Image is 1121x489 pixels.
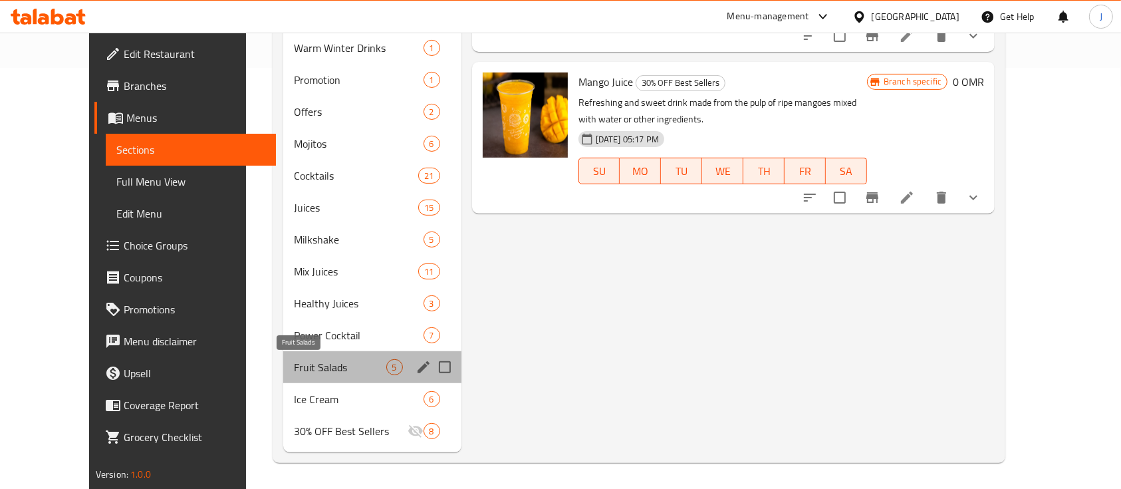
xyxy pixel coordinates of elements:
[424,425,439,438] span: 8
[483,73,568,158] img: Mango Juice
[294,104,423,120] span: Offers
[625,162,656,181] span: MO
[94,389,277,421] a: Coverage Report
[826,184,854,212] span: Select to update
[953,73,984,91] h6: 0 OMR
[124,429,266,445] span: Grocery Checklist
[124,78,266,94] span: Branches
[116,206,266,222] span: Edit Menu
[116,174,266,190] span: Full Menu View
[878,75,947,88] span: Branch specific
[790,162,820,181] span: FR
[294,232,423,247] span: Milkshake
[418,263,439,279] div: items
[856,20,888,52] button: Branch-specific-item
[424,72,440,88] div: items
[283,415,461,447] div: 30% OFF Best Sellers8
[94,70,277,102] a: Branches
[418,200,439,216] div: items
[283,96,461,128] div: Offers2
[94,293,277,325] a: Promotions
[424,74,439,86] span: 1
[283,287,461,319] div: Healthy Juices3
[94,261,277,293] a: Coupons
[124,301,266,317] span: Promotions
[578,94,867,128] p: Refreshing and sweet drink made from the pulp of ripe mangoes mixed with water or other ingredients.
[116,142,266,158] span: Sections
[283,224,461,255] div: Milkshake5
[283,351,461,383] div: Fruit Salads5edit
[94,421,277,453] a: Grocery Checklist
[283,128,461,160] div: Mojitos6
[1100,9,1102,24] span: J
[636,75,725,90] span: 30% OFF Best Sellers
[926,20,957,52] button: delete
[124,238,266,253] span: Choice Groups
[106,166,277,198] a: Full Menu View
[826,22,854,50] span: Select to update
[749,162,779,181] span: TH
[899,190,915,206] a: Edit menu item
[957,182,989,214] button: show more
[283,64,461,96] div: Promotion1
[294,136,423,152] span: Mojitos
[94,357,277,389] a: Upsell
[126,110,266,126] span: Menus
[408,423,424,439] svg: Inactive section
[794,182,826,214] button: sort-choices
[424,234,439,246] span: 5
[666,162,697,181] span: TU
[124,46,266,62] span: Edit Restaurant
[620,158,661,184] button: MO
[294,295,423,311] span: Healthy Juices
[702,158,743,184] button: WE
[283,319,461,351] div: Power Cocktail7
[414,357,434,377] button: edit
[94,102,277,134] a: Menus
[294,391,423,407] span: Ice Cream
[743,158,785,184] button: TH
[283,383,461,415] div: Ice Cream6
[124,397,266,413] span: Coverage Report
[957,20,989,52] button: show more
[294,263,418,279] span: Mix Juices
[124,365,266,381] span: Upsell
[94,325,277,357] a: Menu disclaimer
[294,168,418,184] div: Cocktails
[94,38,277,70] a: Edit Restaurant
[578,72,633,92] span: Mango Juice
[419,170,439,182] span: 21
[294,40,423,56] span: Warm Winter Drinks
[636,75,725,91] div: 30% OFF Best Sellers
[283,32,461,64] div: Warm Winter Drinks1
[727,9,809,25] div: Menu-management
[386,359,403,375] div: items
[387,361,402,374] span: 5
[707,162,738,181] span: WE
[294,200,418,216] span: Juices
[294,359,386,375] span: Fruit Salads
[965,190,981,206] svg: Show Choices
[294,327,423,343] span: Power Cocktail
[106,134,277,166] a: Sections
[872,9,959,24] div: [GEOGRAPHIC_DATA]
[130,466,151,483] span: 1.0.0
[831,162,862,181] span: SA
[424,297,439,310] span: 3
[424,423,440,439] div: items
[785,158,826,184] button: FR
[965,28,981,44] svg: Show Choices
[578,158,620,184] button: SU
[294,423,407,439] span: 30% OFF Best Sellers
[424,393,439,406] span: 6
[294,72,423,88] span: Promotion
[94,230,277,261] a: Choice Groups
[418,168,439,184] div: items
[419,202,439,214] span: 15
[283,192,461,224] div: Juices15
